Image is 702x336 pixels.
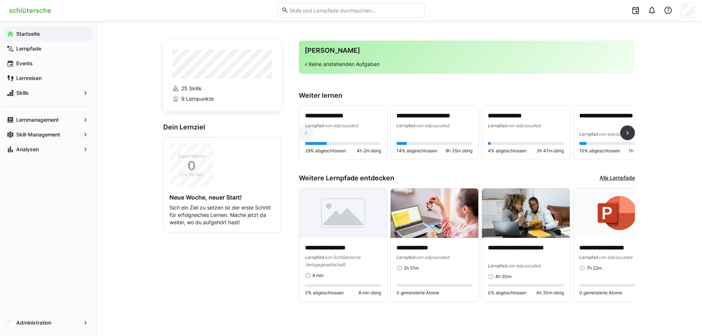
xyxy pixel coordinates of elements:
[299,91,635,100] h3: Weiter lernen
[629,148,655,154] span: 1h 50m übrig
[404,265,419,271] span: 2h 51m
[579,148,620,154] span: 10% abgeschlossen
[579,254,598,260] span: Lernpfad
[397,123,416,128] span: Lernpfad
[391,188,478,238] img: image
[172,85,272,92] a: 25 Skills
[170,204,275,226] p: Sich ein Ziel zu setzen ist der erste Schritt für erfolgreiches Lernen. Mache jetzt da weiter, wo...
[397,148,437,154] span: 14% abgeschlossen
[299,188,387,238] img: image
[181,95,214,103] span: 9 Lernpunkte
[181,85,201,92] span: 25 Skills
[305,254,324,260] span: Lernpfad
[573,188,661,238] img: image
[289,7,420,14] input: Skills und Lernpfade durchsuchen…
[170,194,275,201] h4: Neue Woche, neuer Start!
[587,265,602,271] span: 7h 22m
[507,123,541,128] span: von edyoucated
[537,148,564,154] span: 3h 47m übrig
[305,290,344,296] span: 0% abgeschlossen
[579,290,622,296] span: 0 gemeisterte Atome
[416,123,449,128] span: von edyoucated
[416,254,449,260] span: von edyoucated
[495,274,511,280] span: 4h 30m
[488,123,507,128] span: Lernpfad
[324,123,358,128] span: von edyoucated
[305,46,629,55] h3: [PERSON_NAME]
[397,290,439,296] span: 0 gemeisterte Atome
[482,188,570,238] img: image
[305,148,346,154] span: 29% abgeschlossen
[446,148,472,154] span: 8h 35m übrig
[579,131,598,137] span: Lernpfad
[305,254,360,267] span: von Schlütersche Verlagsgesellschaft
[598,131,632,137] span: von edyoucated
[299,174,394,182] h3: Weitere Lernpfade entdecken
[312,273,324,278] span: 8 min
[305,123,324,128] span: Lernpfad
[357,148,381,154] span: 4h 2m übrig
[359,290,381,296] span: 8 min übrig
[488,263,507,269] span: Lernpfad
[536,290,564,296] span: 4h 30m übrig
[507,263,541,269] span: von edyoucated
[488,290,527,296] span: 0% abgeschlossen
[305,60,629,68] p: √ Keine anstehenden Aufgaben
[397,254,416,260] span: Lernpfad
[598,254,632,260] span: von edyoucated
[600,174,635,182] a: Alle Lernpfade
[488,148,527,154] span: 4% abgeschlossen
[163,123,281,131] h3: Dein Lernziel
